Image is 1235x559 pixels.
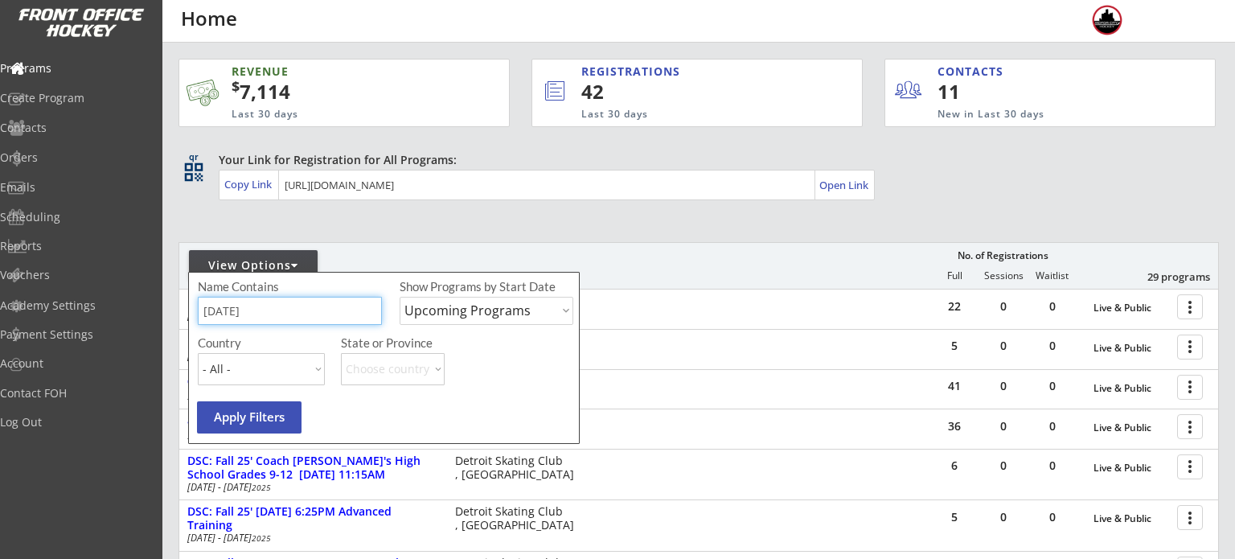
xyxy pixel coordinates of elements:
[930,512,979,523] div: 5
[187,294,438,308] div: DSC: Fall 25' [DATE] 5:10PM
[1028,270,1076,282] div: Waitlist
[1177,335,1203,360] button: more_vert
[930,340,979,351] div: 5
[819,179,870,192] div: Open Link
[581,78,808,105] div: 42
[400,281,571,293] div: Show Programs by Start Date
[979,301,1028,312] div: 0
[1177,454,1203,479] button: more_vert
[1028,512,1077,523] div: 0
[187,414,438,428] div: 8U Future Stars [DATE]-[DATE]
[232,76,240,96] sup: $
[938,108,1140,121] div: New in Last 30 days
[187,375,438,388] div: 6U Future Stars [DATE]-[DATE]
[232,108,432,121] div: Last 30 days
[252,482,271,493] em: 2025
[979,340,1028,351] div: 0
[1093,302,1169,314] div: Live & Public
[819,174,870,196] a: Open Link
[930,460,979,471] div: 6
[187,431,433,441] div: Sep [DATE]
[930,421,979,432] div: 36
[1177,505,1203,530] button: more_vert
[198,337,325,349] div: Country
[979,270,1028,282] div: Sessions
[197,401,302,434] button: Apply Filters
[1093,422,1169,434] div: Live & Public
[232,64,432,80] div: REVENUE
[219,152,1169,168] div: Your Link for Registration for All Programs:
[224,177,275,191] div: Copy Link
[1093,462,1169,474] div: Live & Public
[455,454,581,482] div: Detroit Skating Club , [GEOGRAPHIC_DATA]
[187,351,433,361] div: [DATE] - [DATE]
[979,421,1028,432] div: 0
[1177,294,1203,319] button: more_vert
[1028,340,1077,351] div: 0
[183,152,203,162] div: qr
[581,64,788,80] div: REGISTRATIONS
[198,281,325,293] div: Name Contains
[252,532,271,544] em: 2025
[187,311,433,321] div: [DATE] - [DATE]
[1126,269,1210,284] div: 29 programs
[930,380,979,392] div: 41
[1093,513,1169,524] div: Live & Public
[581,108,796,121] div: Last 30 days
[979,460,1028,471] div: 0
[1028,380,1077,392] div: 0
[938,64,1011,80] div: CONTACTS
[1093,383,1169,394] div: Live & Public
[953,250,1052,261] div: No. of Registrations
[187,392,433,401] div: Sep [DATE]
[979,512,1028,523] div: 0
[455,505,581,532] div: Detroit Skating Club , [GEOGRAPHIC_DATA]
[187,454,438,482] div: DSC: Fall 25' Coach [PERSON_NAME]'s High School Grades 9-12 [DATE] 11:15AM
[187,505,438,532] div: DSC: Fall 25' [DATE] 6:25PM Advanced Training
[1093,343,1169,354] div: Live & Public
[182,160,206,184] button: qr_code
[1028,301,1077,312] div: 0
[1028,421,1077,432] div: 0
[1177,414,1203,439] button: more_vert
[341,337,571,349] div: State or Province
[938,78,1036,105] div: 11
[187,483,433,492] div: [DATE] - [DATE]
[1177,375,1203,400] button: more_vert
[930,301,979,312] div: 22
[232,78,458,105] div: 7,114
[187,335,438,348] div: DSC: Fall 25' [DATE] 5:10PM
[930,270,979,282] div: Full
[189,257,318,273] div: View Options
[1028,460,1077,471] div: 0
[979,380,1028,392] div: 0
[187,533,433,543] div: [DATE] - [DATE]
